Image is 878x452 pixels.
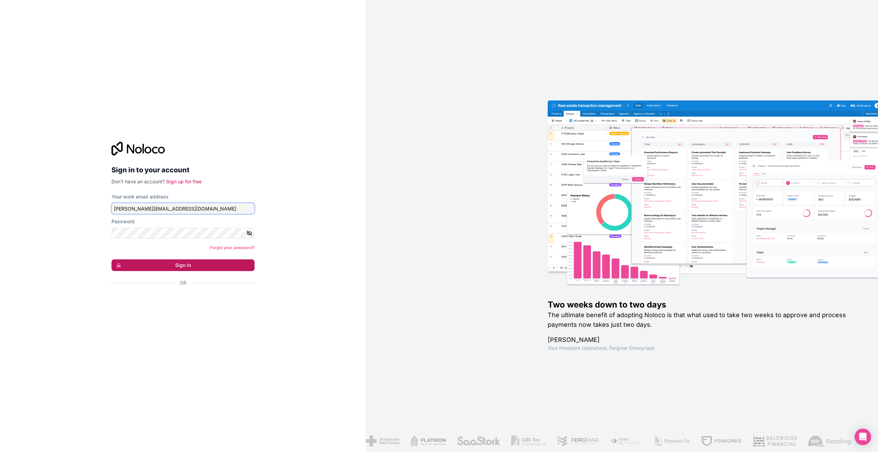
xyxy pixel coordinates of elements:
[457,435,500,446] img: /assets/saastock-C6Zbiodz.png
[548,345,856,352] h1: Vice President Operations , Fergmar Enterprises
[653,435,690,446] img: /assets/phoenix-BREaitsQ.png
[108,294,253,309] iframe: Schaltfläche „Über Google anmelden“
[111,164,255,176] h2: Sign in to your account
[855,429,871,445] div: Open Intercom Messenger
[180,279,186,286] span: Or
[111,193,169,200] label: Your work email address
[557,435,599,446] img: /assets/fergmar-CudnrXN5.png
[701,435,741,446] img: /assets/fdworks-Bi04fVtw.png
[808,435,851,446] img: /assets/airreading-FwAmRzSr.png
[111,259,255,271] button: Sign in
[366,435,399,446] img: /assets/american-red-cross-BAupjrZR.png
[752,435,797,446] img: /assets/baldridge-DxmPIwAm.png
[111,203,255,214] input: Email address
[166,179,202,184] a: Sign up for free
[111,228,255,239] input: Password
[111,218,135,225] label: Password
[111,179,165,184] span: Don't have an account?
[210,245,255,250] a: Forgot your password?
[548,310,856,330] h2: The ultimate benefit of adopting Noloco is that what used to take two weeks to approve and proces...
[548,299,856,310] h1: Two weeks down to two days
[610,435,642,446] img: /assets/fiera-fwj2N5v4.png
[410,435,446,446] img: /assets/flatiron-C8eUkumj.png
[511,435,546,446] img: /assets/gbstax-C-GtDUiK.png
[548,335,856,345] h1: [PERSON_NAME]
